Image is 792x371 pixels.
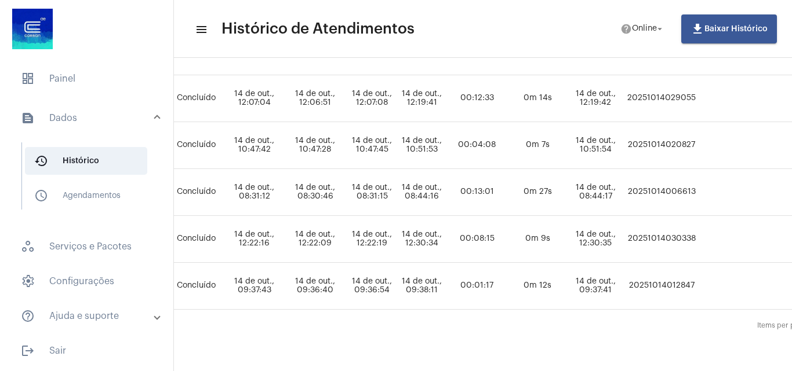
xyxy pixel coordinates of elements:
[21,111,35,125] mat-icon: sidenav icon
[624,263,699,310] td: 20251014012847
[346,75,398,122] td: 14 de out., 12:07:08
[195,23,206,36] mat-icon: sidenav icon
[21,344,35,358] mat-icon: sidenav icon
[25,182,147,210] span: Agendamentos
[655,24,665,34] mat-icon: arrow_drop_down
[21,111,155,125] mat-panel-title: Dados
[168,216,224,263] td: Concluído
[168,122,224,169] td: Concluído
[285,122,346,169] td: 14 de out., 10:47:28
[12,337,162,365] span: Sair
[445,216,508,263] td: 00:08:15
[224,122,285,169] td: 14 de out., 10:47:42
[224,75,285,122] td: 14 de out., 12:07:04
[508,216,566,263] td: 0m 9s
[681,14,777,43] button: Baixar Histórico
[21,240,35,254] span: sidenav icon
[445,122,508,169] td: 00:04:08
[566,216,624,263] td: 14 de out., 12:30:35
[7,302,173,330] mat-expansion-panel-header: sidenav iconAjuda e suporte
[398,122,445,169] td: 14 de out., 10:51:53
[285,75,346,122] td: 14 de out., 12:06:51
[398,216,445,263] td: 14 de out., 12:30:34
[168,169,224,216] td: Concluído
[168,263,224,310] td: Concluído
[624,122,699,169] td: 20251014020827
[508,169,566,216] td: 0m 27s
[34,189,48,203] mat-icon: sidenav icon
[224,169,285,216] td: 14 de out., 08:31:12
[12,267,162,295] span: Configurações
[346,122,398,169] td: 14 de out., 10:47:45
[624,169,699,216] td: 20251014006613
[445,169,508,216] td: 00:13:01
[691,22,704,36] mat-icon: file_download
[624,75,699,122] td: 20251014029055
[285,263,346,310] td: 14 de out., 09:36:40
[346,169,398,216] td: 14 de out., 08:31:15
[632,25,657,33] span: Online
[508,75,566,122] td: 0m 14s
[25,147,147,175] span: Histórico
[21,309,35,323] mat-icon: sidenav icon
[7,137,173,226] div: sidenav iconDados
[566,169,624,216] td: 14 de out., 08:44:17
[508,122,566,169] td: 0m 7s
[620,23,632,35] mat-icon: help
[691,25,768,33] span: Baixar Histórico
[224,263,285,310] td: 14 de out., 09:37:43
[285,216,346,263] td: 14 de out., 12:22:09
[566,75,624,122] td: 14 de out., 12:19:42
[21,309,155,323] mat-panel-title: Ajuda e suporte
[221,20,415,38] span: Histórico de Atendimentos
[224,216,285,263] td: 14 de out., 12:22:16
[566,122,624,169] td: 14 de out., 10:51:54
[398,75,445,122] td: 14 de out., 12:19:41
[285,169,346,216] td: 14 de out., 08:30:46
[21,72,35,86] span: sidenav icon
[613,17,672,41] button: Online
[346,216,398,263] td: 14 de out., 12:22:19
[445,263,508,310] td: 00:01:17
[21,274,35,288] span: sidenav icon
[566,263,624,310] td: 14 de out., 09:37:41
[398,263,445,310] td: 14 de out., 09:38:11
[12,65,162,93] span: Painel
[9,6,56,52] img: d4669ae0-8c07-2337-4f67-34b0df7f5ae4.jpeg
[445,75,508,122] td: 00:12:33
[34,154,48,168] mat-icon: sidenav icon
[346,263,398,310] td: 14 de out., 09:36:54
[398,169,445,216] td: 14 de out., 08:44:16
[168,75,224,122] td: Concluído
[508,263,566,310] td: 0m 12s
[624,216,699,263] td: 20251014030338
[12,233,162,260] span: Serviços e Pacotes
[7,100,173,137] mat-expansion-panel-header: sidenav iconDados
